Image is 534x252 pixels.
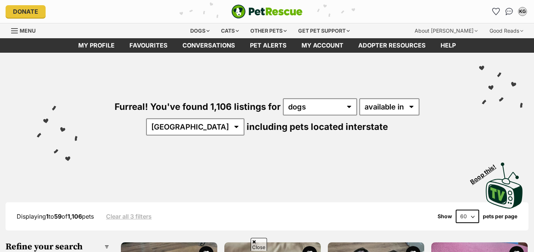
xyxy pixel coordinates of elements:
[294,38,351,53] a: My account
[483,213,517,219] label: pets per page
[486,163,523,209] img: PetRescue TV logo
[484,23,528,38] div: Good Reads
[20,27,36,34] span: Menu
[490,6,528,17] ul: Account quick links
[503,6,515,17] a: Conversations
[122,38,175,53] a: Favourites
[115,101,281,112] span: Furreal! You've found 1,106 listings for
[517,6,528,17] button: My account
[245,23,292,38] div: Other pets
[438,213,452,219] span: Show
[71,38,122,53] a: My profile
[247,121,388,132] span: including pets located interstate
[231,4,303,19] a: PetRescue
[519,8,526,15] div: KG
[409,23,483,38] div: About [PERSON_NAME]
[6,5,46,18] a: Donate
[17,213,94,220] span: Displaying to of pets
[351,38,433,53] a: Adopter resources
[243,38,294,53] a: Pet alerts
[106,213,152,220] a: Clear all 3 filters
[185,23,215,38] div: Dogs
[6,242,109,252] h3: Refine your search
[46,213,49,220] strong: 1
[11,23,41,37] a: Menu
[251,238,267,251] span: Close
[293,23,355,38] div: Get pet support
[433,38,463,53] a: Help
[490,6,502,17] a: Favourites
[505,8,513,15] img: chat-41dd97257d64d25036548639549fe6c8038ab92f7586957e7f3b1b290dea8141.svg
[486,156,523,210] a: Boop this!
[216,23,244,38] div: Cats
[54,213,62,220] strong: 59
[231,4,303,19] img: logo-e224e6f780fb5917bec1dbf3a21bbac754714ae5b6737aabdf751b685950b380.svg
[175,38,243,53] a: conversations
[469,158,503,185] span: Boop this!
[67,213,82,220] strong: 1,106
